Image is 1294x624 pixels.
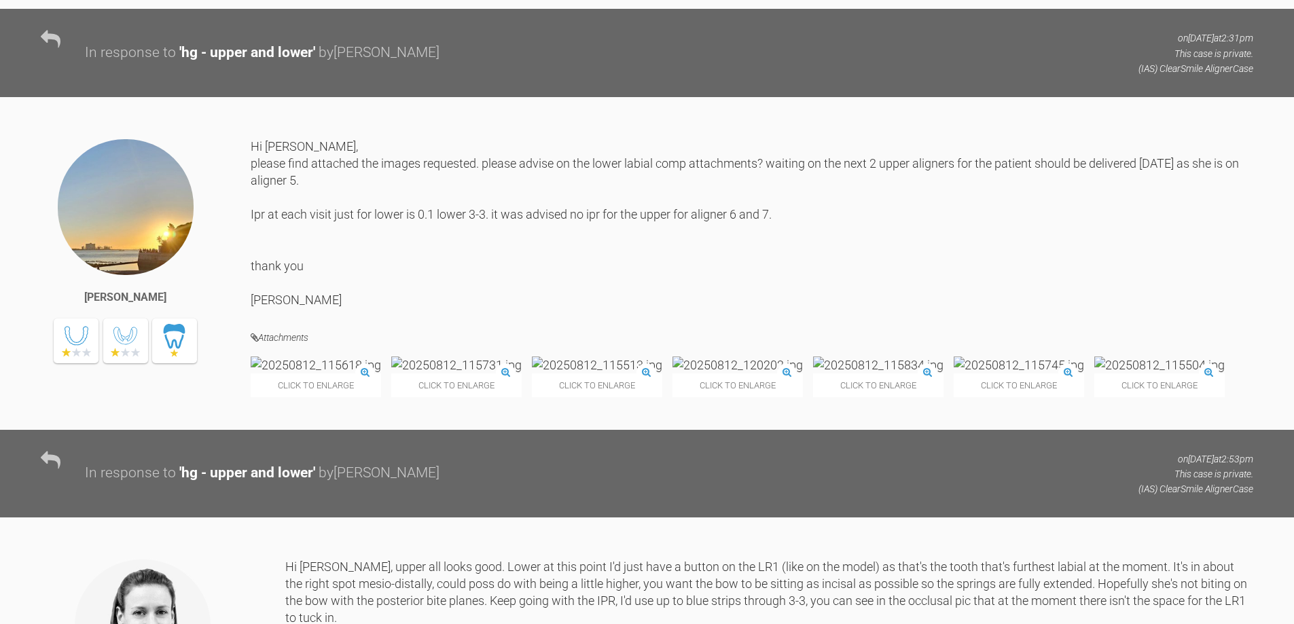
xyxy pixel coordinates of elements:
p: (IAS) ClearSmile Aligner Case [1138,481,1253,496]
span: Click to enlarge [391,373,522,397]
img: 20250812_115618.jpg [251,356,381,373]
p: on [DATE] at 2:53pm [1138,452,1253,466]
img: 20250812_120202.jpg [672,356,803,373]
img: Bernadette Ssentoogo [56,138,195,276]
span: Click to enlarge [532,373,662,397]
div: In response to [85,462,176,485]
p: on [DATE] at 2:31pm [1138,31,1253,45]
div: ' hg - upper and lower ' [179,41,315,65]
div: [PERSON_NAME] [84,289,166,306]
div: Hi [PERSON_NAME], please find attached the images requested. please advise on the lower labial co... [251,138,1253,309]
span: Click to enlarge [954,373,1084,397]
p: This case is private. [1138,46,1253,61]
img: 20250812_115504.jpg [1094,356,1225,373]
img: 20250812_115513.jpg [532,356,662,373]
span: Click to enlarge [813,373,943,397]
div: by [PERSON_NAME] [319,41,439,65]
div: ' hg - upper and lower ' [179,462,315,485]
p: (IAS) ClearSmile Aligner Case [1138,61,1253,76]
img: 20250812_115834.jpg [813,356,943,373]
img: 20250812_115731.jpg [391,356,522,373]
h4: Attachments [251,329,1253,346]
p: This case is private. [1138,466,1253,481]
div: In response to [85,41,176,65]
span: Click to enlarge [672,373,803,397]
span: Click to enlarge [1094,373,1225,397]
div: by [PERSON_NAME] [319,462,439,485]
span: Click to enlarge [251,373,381,397]
img: 20250812_115745.jpg [954,356,1084,373]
